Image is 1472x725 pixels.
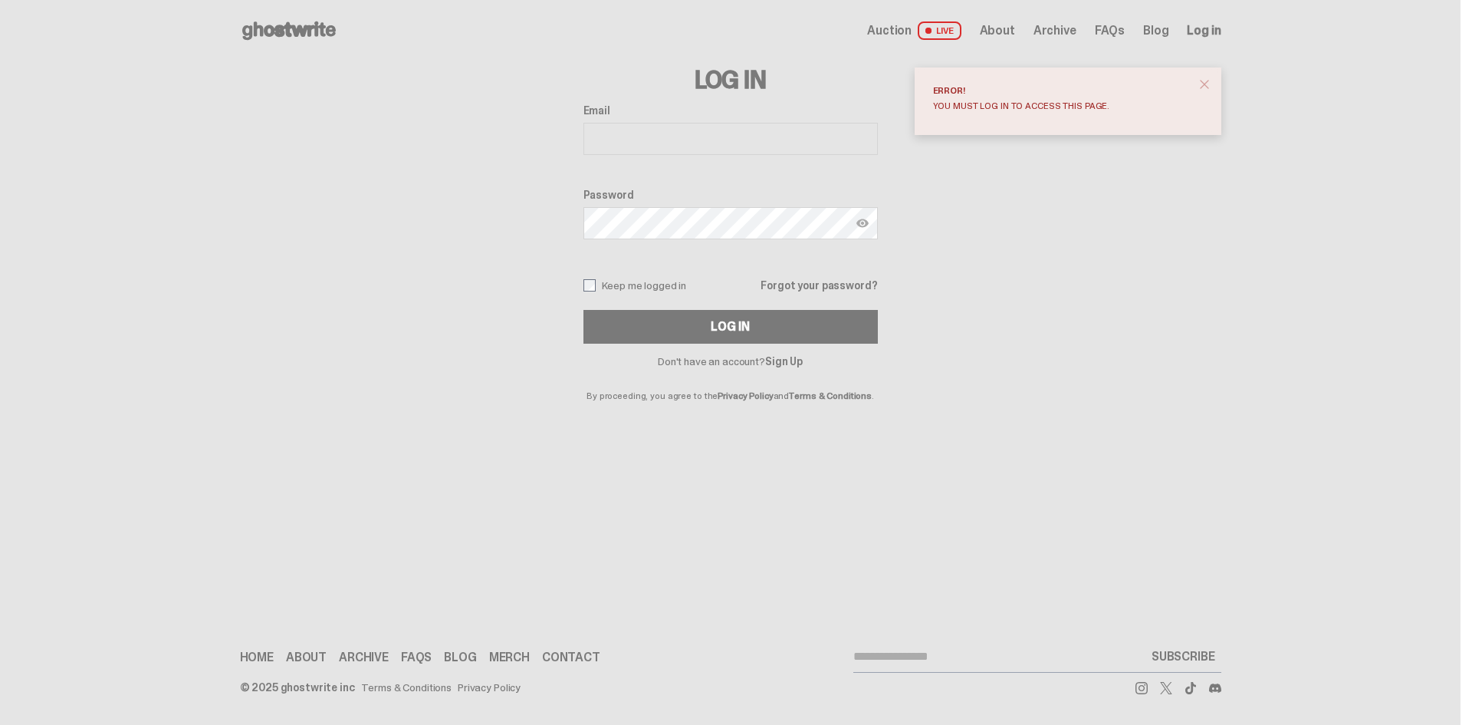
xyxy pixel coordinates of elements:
a: Auction LIVE [867,21,961,40]
a: Contact [542,651,600,664]
label: Email [583,104,878,117]
div: Error! [933,86,1191,95]
div: You must log in to access this page. [933,101,1191,110]
a: Terms & Conditions [361,682,452,693]
a: About [286,651,327,664]
button: Log In [583,310,878,344]
label: Password [583,189,878,201]
p: Don't have an account? [583,356,878,367]
img: Show password [856,217,869,229]
div: Log In [711,321,749,333]
a: FAQs [401,651,432,664]
div: © 2025 ghostwrite inc [240,682,355,693]
a: Blog [1143,25,1168,37]
a: Terms & Conditions [789,390,872,402]
a: Log in [1187,25,1221,37]
span: LIVE [918,21,961,40]
span: Auction [867,25,912,37]
label: Keep me logged in [583,279,687,292]
a: Blog [444,651,476,664]
h3: Log In [583,68,878,92]
a: Sign Up [765,354,803,368]
a: Privacy Policy [718,390,773,402]
a: Merch [489,651,530,664]
a: Forgot your password? [761,280,877,291]
a: Privacy Policy [458,682,521,693]
a: Home [240,651,274,664]
input: Keep me logged in [583,279,596,292]
a: FAQs [1095,25,1125,37]
button: close [1191,71,1218,98]
button: SUBSCRIBE [1145,641,1221,672]
a: About [980,25,1015,37]
a: Archive [339,651,389,664]
a: Archive [1033,25,1076,37]
p: By proceeding, you agree to the and . [583,367,878,400]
